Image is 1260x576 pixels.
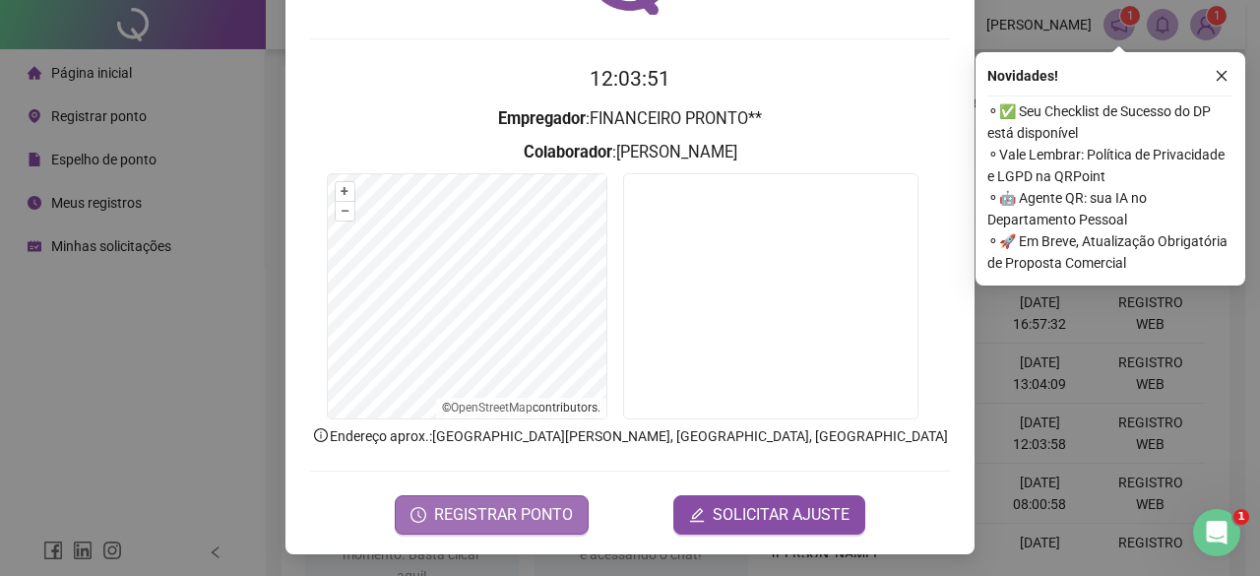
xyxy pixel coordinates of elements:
[1193,509,1240,556] iframe: Intercom live chat
[395,495,589,535] button: REGISTRAR PONTO
[498,109,586,128] strong: Empregador
[410,507,426,523] span: clock-circle
[590,67,670,91] time: 12:03:51
[312,426,330,444] span: info-circle
[987,230,1233,274] span: ⚬ 🚀 Em Breve, Atualização Obrigatória de Proposta Comercial
[987,144,1233,187] span: ⚬ Vale Lembrar: Política de Privacidade e LGPD na QRPoint
[987,100,1233,144] span: ⚬ ✅ Seu Checklist de Sucesso do DP está disponível
[309,106,951,132] h3: : FINANCEIRO PRONTO**
[689,507,705,523] span: edit
[336,182,354,201] button: +
[442,401,600,415] li: © contributors.
[673,495,865,535] button: editSOLICITAR AJUSTE
[524,143,612,161] strong: Colaborador
[336,202,354,221] button: –
[987,187,1233,230] span: ⚬ 🤖 Agente QR: sua IA no Departamento Pessoal
[434,503,573,527] span: REGISTRAR PONTO
[451,401,533,415] a: OpenStreetMap
[987,65,1058,87] span: Novidades !
[1233,509,1249,525] span: 1
[309,425,951,447] p: Endereço aprox. : [GEOGRAPHIC_DATA][PERSON_NAME], [GEOGRAPHIC_DATA], [GEOGRAPHIC_DATA]
[309,140,951,165] h3: : [PERSON_NAME]
[713,503,850,527] span: SOLICITAR AJUSTE
[1215,69,1228,83] span: close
